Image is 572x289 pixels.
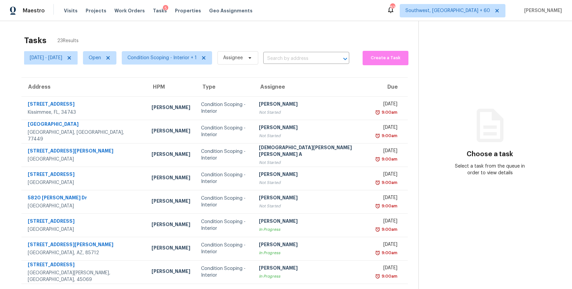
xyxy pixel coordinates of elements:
img: Overdue Alarm Icon [375,226,380,233]
th: Due [371,78,407,96]
div: 9:00am [380,226,397,233]
div: 9:00am [380,203,397,209]
span: Tasks [153,8,167,13]
div: 9:00am [380,109,397,116]
div: Condition Scoping - Interior [201,148,249,162]
div: [GEOGRAPHIC_DATA], AZ, 85712 [28,250,141,256]
button: Create a Task [363,51,408,65]
div: 5 [163,5,168,12]
div: Not Started [259,203,366,209]
div: [PERSON_NAME] [152,245,190,253]
span: Work Orders [114,7,145,14]
div: [STREET_ADDRESS] [28,218,141,226]
span: Assignee [223,55,243,61]
div: 9:00am [380,179,397,186]
div: Condition Scoping - Interior [201,265,249,279]
div: Kissimmee, FL, 34743 [28,109,141,116]
div: [DATE] [377,124,397,132]
div: [PERSON_NAME] [152,151,190,159]
img: Overdue Alarm Icon [375,179,380,186]
img: Overdue Alarm Icon [375,156,380,163]
img: Overdue Alarm Icon [375,132,380,139]
div: 9:00am [380,156,397,163]
div: [DATE] [377,148,397,156]
div: 836 [390,4,395,11]
div: Not Started [259,159,366,166]
div: [STREET_ADDRESS][PERSON_NAME] [28,148,141,156]
th: Type [196,78,254,96]
div: Condition Scoping - Interior [201,218,249,232]
img: Overdue Alarm Icon [375,109,380,116]
div: [DATE] [377,171,397,179]
span: 23 Results [57,37,79,44]
th: HPM [146,78,196,96]
div: [GEOGRAPHIC_DATA], [GEOGRAPHIC_DATA], 77449 [28,129,141,142]
span: Projects [86,7,106,14]
div: [PERSON_NAME] [152,174,190,183]
div: [DEMOGRAPHIC_DATA][PERSON_NAME] [PERSON_NAME] A [259,144,366,159]
div: [STREET_ADDRESS] [28,171,141,179]
div: [DATE] [377,218,397,226]
div: [GEOGRAPHIC_DATA] [28,179,141,186]
div: [GEOGRAPHIC_DATA][PERSON_NAME], [GEOGRAPHIC_DATA], 45069 [28,270,141,283]
div: [PERSON_NAME] [152,127,190,136]
div: [PERSON_NAME] [259,101,366,109]
div: 9:00am [380,132,397,139]
h3: Choose a task [467,151,513,158]
img: Overdue Alarm Icon [375,203,380,209]
div: [DATE] [377,194,397,203]
span: Condition Scoping - Interior + 1 [127,55,197,61]
span: Geo Assignments [209,7,253,14]
div: [PERSON_NAME] [259,265,366,273]
button: Open [341,54,350,64]
th: Assignee [254,78,371,96]
div: Not Started [259,132,366,139]
span: Maestro [23,7,45,14]
div: [GEOGRAPHIC_DATA] [28,121,141,129]
div: In Progress [259,226,366,233]
div: [GEOGRAPHIC_DATA] [28,156,141,163]
div: [STREET_ADDRESS][PERSON_NAME] [28,241,141,250]
div: [PERSON_NAME] [152,268,190,276]
div: [PERSON_NAME] [152,104,190,112]
th: Address [21,78,146,96]
div: [PERSON_NAME] [259,124,366,132]
img: Overdue Alarm Icon [375,273,380,280]
div: [STREET_ADDRESS] [28,101,141,109]
div: [PERSON_NAME] [259,218,366,226]
div: [GEOGRAPHIC_DATA] [28,203,141,209]
div: 9:00am [380,250,397,256]
div: Condition Scoping - Interior [201,125,249,138]
span: Open [89,55,101,61]
div: [PERSON_NAME] [152,221,190,229]
div: Condition Scoping - Interior [201,242,249,255]
div: [PERSON_NAME] [152,198,190,206]
div: [DATE] [377,101,397,109]
div: [STREET_ADDRESS] [28,261,141,270]
div: 5820 [PERSON_NAME] Dr [28,194,141,203]
div: [DATE] [377,265,397,273]
h2: Tasks [24,37,46,44]
div: Select a task from the queue in order to view details [454,163,526,176]
div: Condition Scoping - Interior [201,195,249,208]
div: In Progress [259,250,366,256]
div: Not Started [259,179,366,186]
div: [PERSON_NAME] [259,241,366,250]
div: [PERSON_NAME] [259,171,366,179]
input: Search by address [263,54,330,64]
div: 9:00am [380,273,397,280]
div: In Progress [259,273,366,280]
div: [GEOGRAPHIC_DATA] [28,226,141,233]
img: Overdue Alarm Icon [375,250,380,256]
div: Not Started [259,109,366,116]
span: Properties [175,7,201,14]
div: Condition Scoping - Interior [201,172,249,185]
div: [DATE] [377,241,397,250]
div: [PERSON_NAME] [259,194,366,203]
span: Create a Task [366,54,405,62]
span: Southwest, [GEOGRAPHIC_DATA] + 60 [405,7,490,14]
div: Condition Scoping - Interior [201,101,249,115]
span: [DATE] - [DATE] [30,55,62,61]
span: Visits [64,7,78,14]
span: [PERSON_NAME] [521,7,562,14]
